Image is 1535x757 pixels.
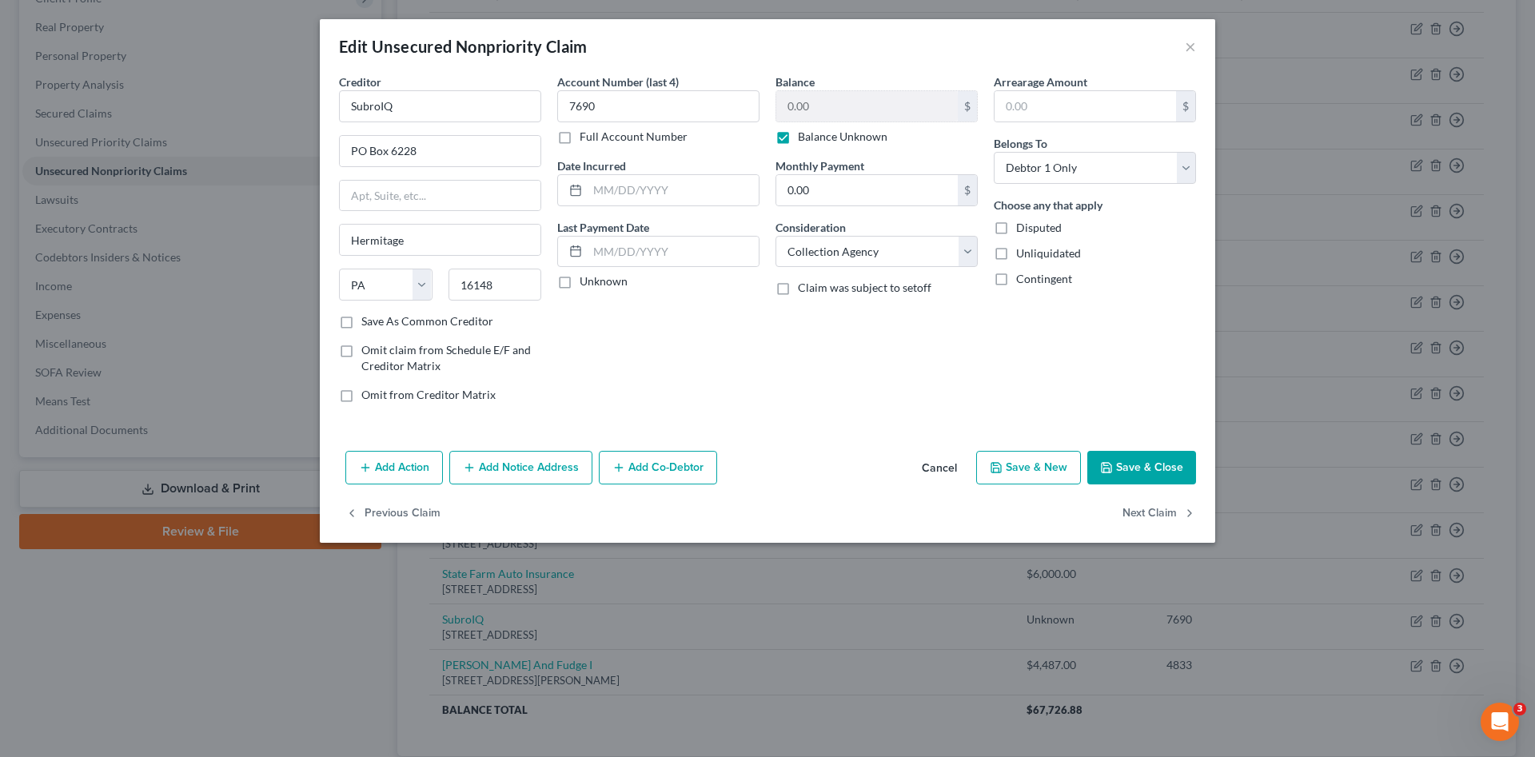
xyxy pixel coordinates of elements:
[599,451,717,484] button: Add Co-Debtor
[557,219,649,236] label: Last Payment Date
[994,74,1087,90] label: Arrearage Amount
[557,157,626,174] label: Date Incurred
[580,273,628,289] label: Unknown
[1185,37,1196,56] button: ×
[798,129,887,145] label: Balance Unknown
[361,343,531,373] span: Omit claim from Schedule E/F and Creditor Matrix
[1016,221,1062,234] span: Disputed
[557,90,760,122] input: XXXX
[776,175,958,205] input: 0.00
[958,175,977,205] div: $
[580,129,688,145] label: Full Account Number
[449,451,592,484] button: Add Notice Address
[958,91,977,122] div: $
[1016,246,1081,260] span: Unliquidated
[994,197,1102,213] label: Choose any that apply
[345,451,443,484] button: Add Action
[909,452,970,484] button: Cancel
[994,137,1047,150] span: Belongs To
[976,451,1081,484] button: Save & New
[1016,272,1072,285] span: Contingent
[339,75,381,89] span: Creditor
[1087,451,1196,484] button: Save & Close
[339,35,588,58] div: Edit Unsecured Nonpriority Claim
[995,91,1176,122] input: 0.00
[340,225,540,255] input: Enter city...
[775,157,864,174] label: Monthly Payment
[1176,91,1195,122] div: $
[1481,703,1519,741] iframe: Intercom live chat
[449,269,542,301] input: Enter zip...
[1122,497,1196,531] button: Next Claim
[345,497,441,531] button: Previous Claim
[588,175,759,205] input: MM/DD/YYYY
[1513,703,1526,715] span: 3
[339,90,541,122] input: Search creditor by name...
[775,74,815,90] label: Balance
[340,136,540,166] input: Enter address...
[340,181,540,211] input: Apt, Suite, etc...
[588,237,759,267] input: MM/DD/YYYY
[776,91,958,122] input: 0.00
[798,281,931,294] span: Claim was subject to setoff
[775,219,846,236] label: Consideration
[557,74,679,90] label: Account Number (last 4)
[361,388,496,401] span: Omit from Creditor Matrix
[361,313,493,329] label: Save As Common Creditor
